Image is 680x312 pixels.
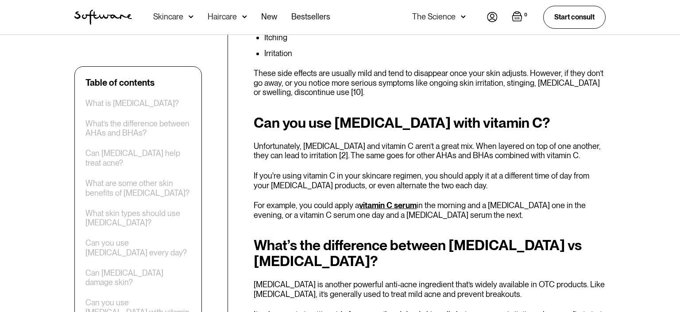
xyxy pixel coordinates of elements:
div: 0 [522,11,529,19]
a: What’s the difference between AHAs and BHAs? [85,119,191,138]
p: For example, you could apply a in the morning and a [MEDICAL_DATA] one in the evening, or a vitam... [254,201,606,220]
li: Irritation [264,49,606,58]
img: Software Logo [74,10,132,25]
div: Table of contents [85,77,155,88]
a: Can [MEDICAL_DATA] help treat acne? [85,149,191,168]
p: Unfortunately, [MEDICAL_DATA] and vitamin C aren’t a great mix. When layered on top of one anothe... [254,141,606,160]
a: What is [MEDICAL_DATA]? [85,99,179,108]
strong: What’s the difference between [MEDICAL_DATA] vs [MEDICAL_DATA]? [254,236,582,270]
p: If you're using vitamin C in your skincare regimen, you should apply it at a different time of da... [254,171,606,190]
li: Itching [264,33,606,42]
strong: Can you use [MEDICAL_DATA] with vitamin C? [254,114,550,131]
a: What skin types should use [MEDICAL_DATA]? [85,209,191,228]
div: The Science [412,12,456,21]
a: What are some other skin benefits of [MEDICAL_DATA]? [85,179,191,198]
a: Open empty cart [512,11,529,23]
a: Can [MEDICAL_DATA] damage skin? [85,268,191,287]
p: [MEDICAL_DATA] is another powerful anti-acne ingredient that’s widely available in OTC products. ... [254,280,606,299]
img: arrow down [461,12,466,21]
div: Haircare [208,12,237,21]
a: Can you use [MEDICAL_DATA] every day? [85,238,191,257]
a: home [74,10,132,25]
a: Start consult [543,6,606,28]
p: These side effects are usually mild and tend to disappear once your skin adjusts. However, if the... [254,68,606,97]
img: arrow down [242,12,247,21]
a: vitamin C serum [359,201,417,210]
img: arrow down [189,12,193,21]
div: Skincare [153,12,183,21]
